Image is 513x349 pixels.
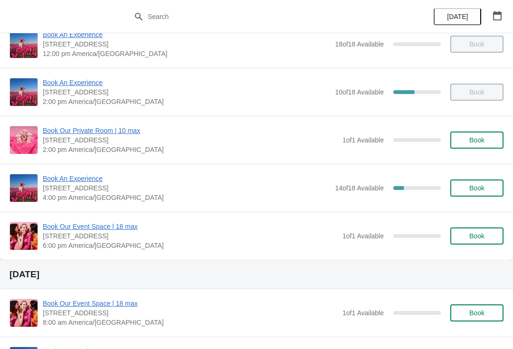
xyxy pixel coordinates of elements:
button: Book [450,179,503,197]
span: 12:00 pm America/[GEOGRAPHIC_DATA] [43,49,330,58]
span: 8:00 am America/[GEOGRAPHIC_DATA] [43,318,338,327]
span: 18 of 18 Available [335,40,384,48]
span: Book An Experience [43,78,330,87]
img: Book Our Private Room | 10 max | 1815 N. Milwaukee Ave., Chicago, IL 60647 | 2:00 pm America/Chicago [10,126,38,154]
span: 2:00 pm America/[GEOGRAPHIC_DATA] [43,145,338,154]
span: 4:00 pm America/[GEOGRAPHIC_DATA] [43,193,330,202]
span: Book [469,232,484,240]
button: Book [450,304,503,321]
button: Book [450,132,503,149]
img: Book An Experience | 1815 North Milwaukee Avenue, Chicago, IL, USA | 2:00 pm America/Chicago [10,78,38,106]
span: Book [469,136,484,144]
button: Book [450,227,503,245]
span: [STREET_ADDRESS] [43,39,330,49]
span: Book Our Event Space | 18 max [43,222,338,231]
span: [STREET_ADDRESS] [43,308,338,318]
span: 2:00 pm America/[GEOGRAPHIC_DATA] [43,97,330,106]
span: Book Our Private Room | 10 max [43,126,338,135]
input: Search [147,8,385,25]
span: [DATE] [447,13,468,20]
h2: [DATE] [9,270,503,279]
span: 6:00 pm America/[GEOGRAPHIC_DATA] [43,241,338,250]
span: 10 of 18 Available [335,88,384,96]
span: Book [469,184,484,192]
span: [STREET_ADDRESS] [43,231,338,241]
span: Book [469,309,484,317]
span: 1 of 1 Available [342,309,384,317]
span: 1 of 1 Available [342,136,384,144]
button: [DATE] [434,8,481,25]
img: Book An Experience | 1815 North Milwaukee Avenue, Chicago, IL, USA | 12:00 pm America/Chicago [10,30,38,58]
img: Book Our Event Space | 18 max | 1815 N. Milwaukee Ave., Chicago, IL 60647 | 6:00 pm America/Chicago [10,222,38,250]
span: [STREET_ADDRESS] [43,183,330,193]
span: [STREET_ADDRESS] [43,135,338,145]
img: Book An Experience | 1815 North Milwaukee Avenue, Chicago, IL, USA | 4:00 pm America/Chicago [10,174,38,202]
span: Book Our Event Space | 18 max [43,299,338,308]
span: 1 of 1 Available [342,232,384,240]
span: [STREET_ADDRESS] [43,87,330,97]
span: Book An Experience [43,174,330,183]
span: 14 of 18 Available [335,184,384,192]
img: Book Our Event Space | 18 max | 1815 N. Milwaukee Ave., Chicago, IL 60647 | 8:00 am America/Chicago [10,299,38,327]
span: Book An Experience [43,30,330,39]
